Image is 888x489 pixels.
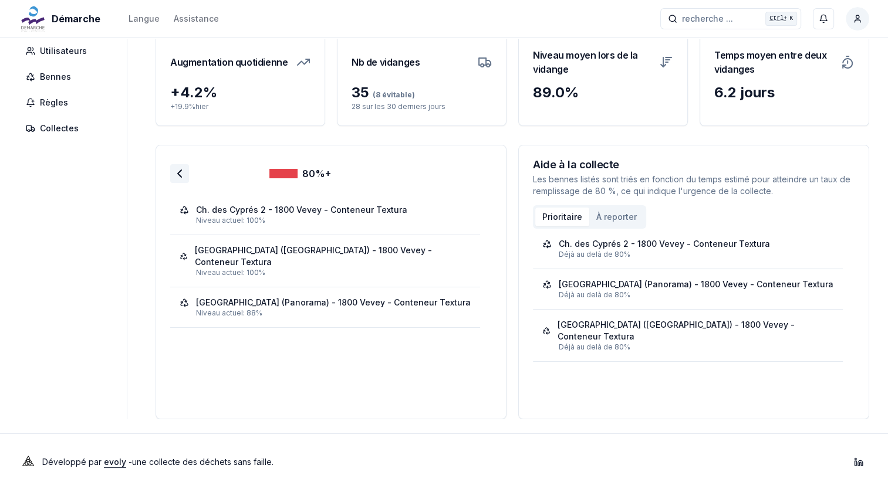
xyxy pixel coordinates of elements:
[180,204,471,225] a: Ch. des Cyprés 2 - 1800 Vevey - Conteneur TexturaNiveau actuel: 100%
[180,244,471,277] a: [GEOGRAPHIC_DATA] ([GEOGRAPHIC_DATA]) - 1800 Vevey - Conteneur TexturaNiveau actuel: 100%
[369,90,415,99] span: (8 évitable)
[559,250,833,259] div: Déjà au delà de 80%
[180,297,471,318] a: [GEOGRAPHIC_DATA] (Panorama) - 1800 Vevey - Conteneur TexturaNiveau actuel: 88%
[558,319,833,342] div: [GEOGRAPHIC_DATA] ([GEOGRAPHIC_DATA]) - 1800 Vevey - Conteneur Textura
[589,208,644,226] button: À reporter
[559,342,833,352] div: Déjà au delà de 80%
[195,244,471,268] div: [GEOGRAPHIC_DATA] ([GEOGRAPHIC_DATA]) - 1800 Vevey - Conteneur Textura
[714,46,833,79] h3: Temps moyen entre deux vidanges
[42,454,274,470] p: Développé par - une collecte des déchets sans faille .
[535,208,589,226] button: Prioritaire
[269,167,331,181] div: 80%+
[542,319,833,352] a: [GEOGRAPHIC_DATA] ([GEOGRAPHIC_DATA]) - 1800 Vevey - Conteneur TexturaDéjà au delà de 80%
[533,159,855,170] h3: Aide à la collecte
[533,46,652,79] h3: Niveau moyen lors de la vidange
[196,216,471,225] div: Niveau actuel: 100%
[559,290,833,300] div: Déjà au delà de 80%
[542,279,833,300] a: [GEOGRAPHIC_DATA] (Panorama) - 1800 Vevey - Conteneur TexturaDéjà au delà de 80%
[19,453,38,471] img: Evoly Logo
[714,83,855,102] div: 6.2 jours
[196,297,471,308] div: [GEOGRAPHIC_DATA] (Panorama) - 1800 Vevey - Conteneur Textura
[196,268,471,277] div: Niveau actuel: 100%
[40,45,87,57] span: Utilisateurs
[104,457,126,467] a: evoly
[170,83,310,102] div: + 4.2 %
[352,83,492,102] div: 35
[196,308,471,318] div: Niveau actuel: 88%
[19,5,47,33] img: Démarche Logo
[559,238,770,250] div: Ch. des Cyprés 2 - 1800 Vevey - Conteneur Textura
[40,97,68,108] span: Règles
[533,83,673,102] div: 89.0 %
[40,71,71,83] span: Bennes
[19,118,120,139] a: Collectes
[52,12,100,26] span: Démarche
[682,13,733,25] span: recherche ...
[170,46,288,79] h3: Augmentation quotidienne
[170,102,310,111] p: + 19.9 % hier
[533,174,855,197] p: Les bennes listés sont triés en fonction du temps estimé pour atteindre un taux de remplissage de...
[19,92,120,113] a: Règles
[660,8,801,29] button: recherche ...Ctrl+K
[174,12,219,26] a: Assistance
[196,204,407,216] div: Ch. des Cyprés 2 - 1800 Vevey - Conteneur Textura
[19,12,105,26] a: Démarche
[129,12,160,26] button: Langue
[352,102,492,111] p: 28 sur les 30 derniers jours
[19,66,120,87] a: Bennes
[129,13,160,25] div: Langue
[352,46,420,79] h3: Nb de vidanges
[542,238,833,259] a: Ch. des Cyprés 2 - 1800 Vevey - Conteneur TexturaDéjà au delà de 80%
[40,123,79,134] span: Collectes
[19,40,120,62] a: Utilisateurs
[559,279,833,290] div: [GEOGRAPHIC_DATA] (Panorama) - 1800 Vevey - Conteneur Textura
